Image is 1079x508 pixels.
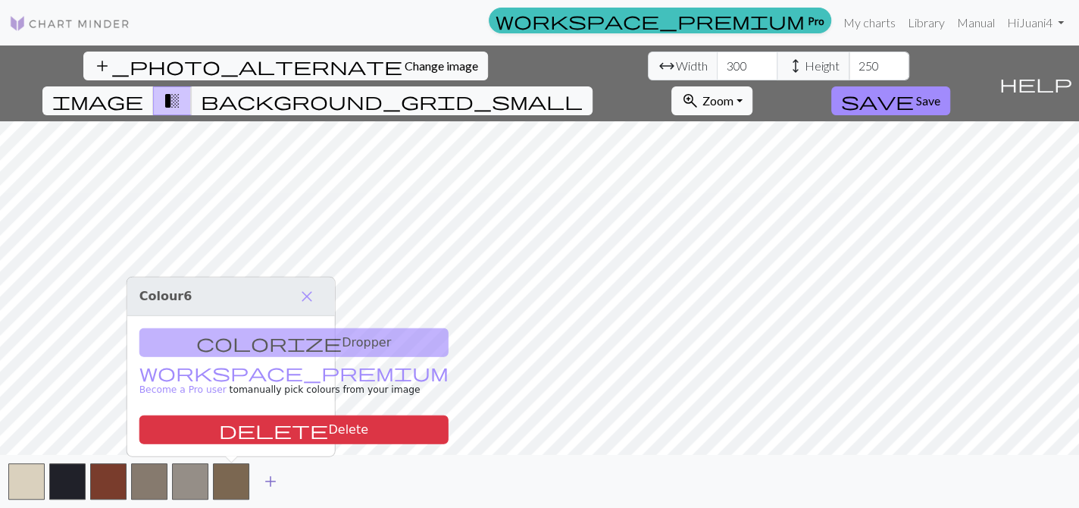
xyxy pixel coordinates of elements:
a: Pro [489,8,831,33]
button: Delete color [139,415,449,444]
small: to manually pick colours from your image [139,368,449,395]
span: workspace_premium [496,10,805,31]
img: Logo [9,14,130,33]
span: arrow_range [658,55,676,77]
span: Height [805,57,840,75]
span: help [999,73,1072,94]
span: workspace_premium [139,362,449,383]
span: transition_fade [163,90,181,111]
span: save [841,90,914,111]
a: Manual [951,8,1001,38]
span: zoom_in [681,90,699,111]
button: Zoom [671,86,752,115]
span: image [52,90,143,111]
span: Save [916,93,940,108]
span: background_grid_small [201,90,583,111]
span: close [298,286,316,307]
a: My charts [837,8,902,38]
a: HiJuani4 [1001,8,1070,38]
span: add [261,471,280,492]
span: Change image [405,58,478,73]
button: Save [831,86,950,115]
span: Colour 6 [139,289,192,303]
a: Become a Pro user [139,368,449,395]
span: Width [676,57,708,75]
span: Zoom [702,93,733,108]
span: delete [219,419,328,441]
button: Add color [252,467,289,496]
button: Close [291,284,323,309]
button: Help [993,45,1079,121]
span: add_photo_alternate [93,55,402,77]
span: height [787,55,805,77]
a: Library [902,8,951,38]
button: Change image [83,52,488,80]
